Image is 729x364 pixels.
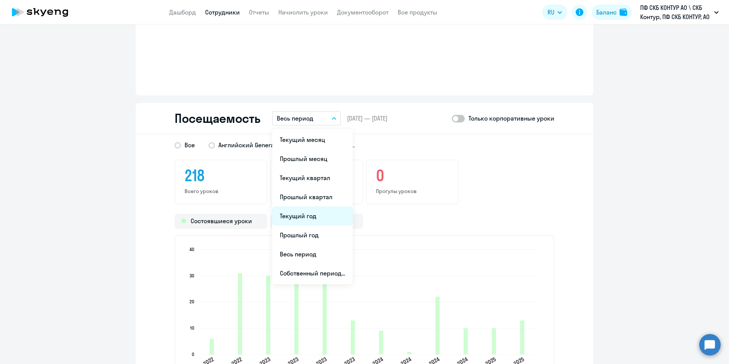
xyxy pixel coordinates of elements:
path: 2022-06-29T19:00:00.000Z Состоявшиеся уроки 6 [210,339,214,354]
div: Состоявшиеся уроки [175,214,267,229]
a: Документооборот [337,8,389,16]
span: Английский General [218,141,276,149]
a: Начислить уроки [278,8,328,16]
a: Отчеты [249,8,269,16]
h3: 218 [185,166,257,185]
p: Только корпоративные уроки [469,114,554,123]
path: 2025-06-29T19:00:00.000Z Состоявшиеся уроки 10 [492,328,496,354]
a: Дашборд [169,8,196,16]
p: Всего уроков [185,188,257,195]
div: Прогулы [270,214,363,229]
p: Весь период [277,114,313,123]
path: 2023-11-01T19:00:00.000Z Состоявшиеся уроки 13 [351,321,355,354]
h3: 0 [376,166,449,185]
path: 2024-09-26T19:00:00.000Z Состоявшиеся уроки 22 [435,297,440,354]
a: Сотрудники [205,8,240,16]
path: 2024-03-28T19:00:00.000Z Состоявшиеся уроки 9 [379,331,383,354]
text: 20 [189,299,194,304]
button: Весь период [272,111,341,126]
button: RU [542,5,567,20]
path: 2023-03-30T19:00:00.000Z Состоявшиеся уроки 30 [266,276,270,354]
span: [DATE] — [DATE] [347,114,387,122]
button: ПФ СКБ КОНТУР АО \ СКБ Контур, ПФ СКБ КОНТУР, АО [636,3,723,21]
span: RU [548,8,554,17]
h2: Посещаемость [175,111,260,126]
path: 2023-09-28T19:00:00.000Z Состоявшиеся уроки 40 [323,250,327,354]
path: 2024-04-09T19:00:00.000Z Состоявшиеся уроки 1 [407,352,411,354]
p: ПФ СКБ КОНТУР АО \ СКБ Контур, ПФ СКБ КОНТУР, АО [640,3,711,21]
text: 0 [192,351,194,357]
p: Прогулы уроков [376,188,449,195]
path: 2023-06-29T19:00:00.000Z Состоявшиеся уроки 33 [294,268,299,354]
text: 10 [190,325,194,331]
path: 2025-08-07T19:00:00.000Z Состоявшиеся уроки 13 [520,321,524,354]
button: Балансbalance [592,5,632,20]
text: 30 [189,273,194,279]
path: 2022-09-13T19:00:00.000Z Состоявшиеся уроки 31 [238,273,242,354]
path: 2024-11-07T19:00:00.000Z Состоявшиеся уроки 10 [464,328,468,354]
ul: RU [272,129,353,284]
a: Все продукты [398,8,437,16]
span: Все [181,140,195,150]
text: 40 [189,246,194,252]
div: Баланс [596,8,617,17]
img: balance [620,8,627,16]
